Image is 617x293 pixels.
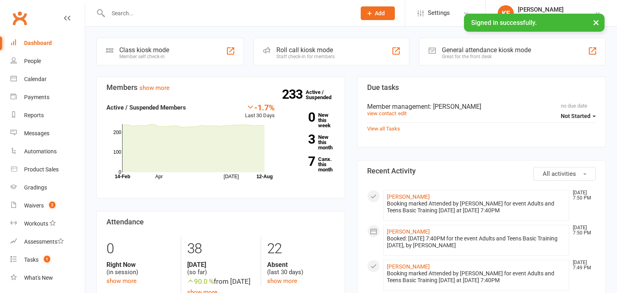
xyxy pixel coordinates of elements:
[442,54,531,59] div: Great for the front desk
[561,109,596,123] button: Not Started
[387,200,566,214] div: Booking marked Attended by [PERSON_NAME] for event Adults and Teens Basic Training [DATE] at [DAT...
[106,104,186,111] strong: Active / Suspended Members
[24,130,49,136] div: Messages
[10,8,30,28] a: Clubworx
[187,261,255,276] div: (so far)
[187,277,214,285] span: 90.0 %
[10,197,85,215] a: Waivers 2
[306,83,341,106] a: 233Active / Suspended
[430,103,481,110] span: : [PERSON_NAME]
[267,261,335,276] div: (last 30 days)
[287,155,315,167] strong: 7
[367,103,596,110] div: Member management
[119,46,169,54] div: Class kiosk mode
[361,6,395,20] button: Add
[24,94,49,100] div: Payments
[569,225,595,236] time: [DATE] 7:50 PM
[442,46,531,54] div: General attendance kiosk mode
[498,5,514,21] div: KE
[10,124,85,142] a: Messages
[24,40,52,46] div: Dashboard
[24,76,47,82] div: Calendar
[24,275,53,281] div: What's New
[10,88,85,106] a: Payments
[387,228,430,235] a: [PERSON_NAME]
[245,103,275,120] div: Last 30 Days
[187,276,255,287] div: from [DATE]
[187,261,255,269] strong: [DATE]
[398,110,407,116] a: edit
[282,88,306,100] strong: 233
[10,34,85,52] a: Dashboard
[518,13,595,20] div: Premier Martial Arts Harrogate
[10,215,85,233] a: Workouts
[106,237,175,261] div: 0
[24,148,57,155] div: Automations
[367,126,400,132] a: View all Tasks
[24,238,64,245] div: Assessments
[543,170,576,177] span: All activities
[24,256,39,263] div: Tasks
[367,167,596,175] h3: Recent Activity
[569,260,595,271] time: [DATE] 7:49 PM
[10,233,85,251] a: Assessments
[589,14,603,31] button: ×
[267,277,297,285] a: show more
[10,52,85,70] a: People
[367,110,396,116] a: view contact
[267,261,335,269] strong: Absent
[10,161,85,179] a: Product Sales
[287,112,335,128] a: 0New this week
[119,54,169,59] div: Member self check-in
[10,179,85,197] a: Gradings
[276,46,335,54] div: Roll call kiosk mode
[10,70,85,88] a: Calendar
[106,83,335,92] h3: Members
[471,19,537,26] span: Signed in successfully.
[287,134,335,150] a: 3New this month
[106,8,350,19] input: Search...
[10,142,85,161] a: Automations
[106,277,137,285] a: show more
[387,235,566,249] div: Booked: [DATE] 7:40PM for the event Adults and Teens Basic Training [DATE], by [PERSON_NAME]
[10,269,85,287] a: What's New
[106,261,175,269] strong: Right Now
[387,193,430,200] a: [PERSON_NAME]
[569,190,595,201] time: [DATE] 7:50 PM
[44,256,50,262] span: 1
[245,103,275,112] div: -1.7%
[287,157,335,172] a: 7Canx. this month
[387,270,566,284] div: Booking marked Attended by [PERSON_NAME] for event Adults and Teens Basic Training [DATE] at [DAT...
[24,220,48,227] div: Workouts
[24,58,41,64] div: People
[267,237,335,261] div: 22
[187,237,255,261] div: 38
[375,10,385,16] span: Add
[367,83,596,92] h3: Due tasks
[561,113,590,119] span: Not Started
[533,167,596,181] button: All activities
[49,201,55,208] span: 2
[287,111,315,123] strong: 0
[106,261,175,276] div: (in session)
[106,218,335,226] h3: Attendance
[10,251,85,269] a: Tasks 1
[387,263,430,270] a: [PERSON_NAME]
[10,106,85,124] a: Reports
[24,202,44,209] div: Waivers
[518,6,595,13] div: [PERSON_NAME]
[287,133,315,145] strong: 3
[24,112,44,118] div: Reports
[276,54,335,59] div: Staff check-in for members
[24,166,59,173] div: Product Sales
[139,84,170,92] a: show more
[428,4,450,22] span: Settings
[24,184,47,191] div: Gradings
